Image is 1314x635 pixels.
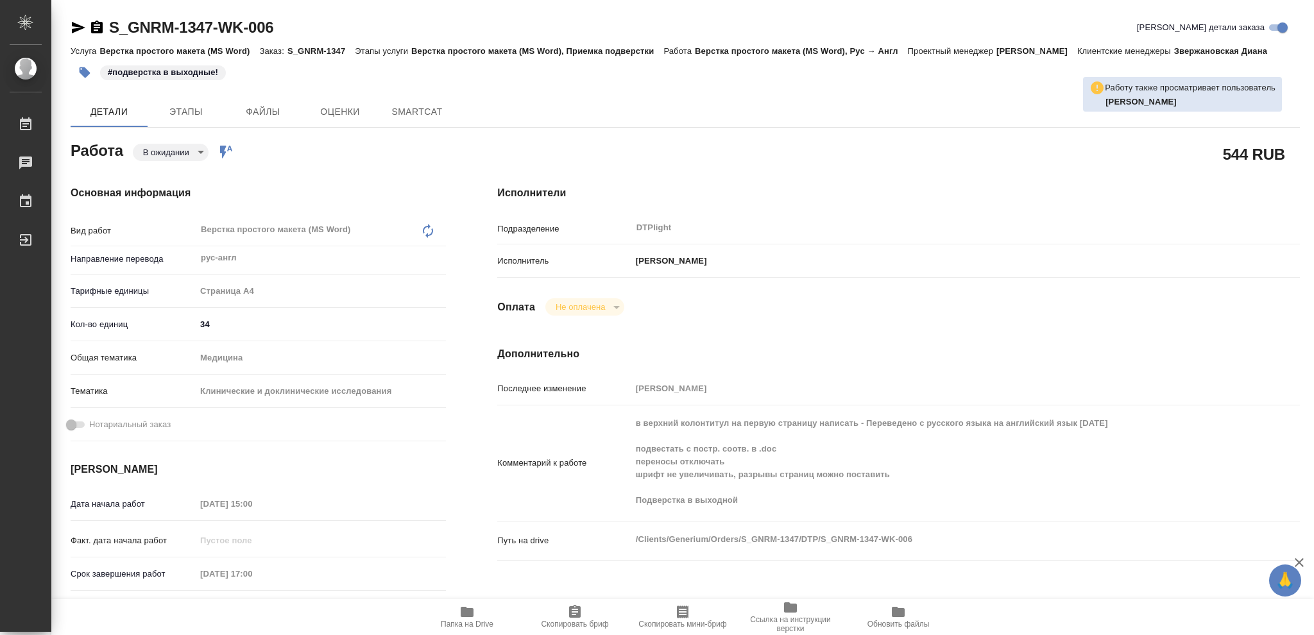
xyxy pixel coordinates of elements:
[196,280,446,302] div: Страница А4
[259,46,287,56] p: Заказ:
[638,620,726,629] span: Скопировать мини-бриф
[71,285,196,298] p: Тарифные единицы
[71,253,196,266] p: Направление перевода
[1105,81,1276,94] p: Работу также просматривает пользователь
[497,185,1300,201] h4: Исполнители
[497,534,631,547] p: Путь на drive
[867,620,930,629] span: Обновить файлы
[1223,143,1285,165] h2: 544 RUB
[441,620,493,629] span: Папка на Drive
[108,66,218,79] p: #подверстка в выходные!
[78,104,140,120] span: Детали
[287,46,355,56] p: S_GNRM-1347
[71,138,123,161] h2: Работа
[663,46,695,56] p: Работа
[109,19,273,36] a: S_GNRM-1347-WK-006
[844,599,952,635] button: Обновить файлы
[71,462,446,477] h4: [PERSON_NAME]
[737,599,844,635] button: Ссылка на инструкции верстки
[196,495,308,513] input: Пустое поле
[541,620,608,629] span: Скопировать бриф
[139,147,193,158] button: В ожидании
[1269,564,1301,597] button: 🙏
[1077,46,1174,56] p: Клиентские менеджеры
[196,347,446,369] div: Медицина
[386,104,448,120] span: SmartCat
[71,385,196,398] p: Тематика
[71,318,196,331] p: Кол-во единиц
[1137,21,1265,34] span: [PERSON_NAME] детали заказа
[629,599,737,635] button: Скопировать мини-бриф
[196,315,446,334] input: ✎ Введи что-нибудь
[497,382,631,395] p: Последнее изменение
[411,46,663,56] p: Верстка простого макета (MS Word), Приемка подверстки
[996,46,1077,56] p: [PERSON_NAME]
[497,223,631,235] p: Подразделение
[631,529,1233,550] textarea: /Clients/Generium/Orders/S_GNRM-1347/DTP/S_GNRM-1347-WK-006
[309,104,371,120] span: Оценки
[89,418,171,431] span: Нотариальный заказ
[413,599,521,635] button: Папка на Drive
[545,298,624,316] div: В ожидании
[99,46,259,56] p: Верстка простого макета (MS Word)
[631,412,1233,511] textarea: в верхний колонтитул на первую страницу написать - Переведено с русского языка на английский язык...
[521,599,629,635] button: Скопировать бриф
[355,46,411,56] p: Этапы услуги
[196,380,446,402] div: Клинические и доклинические исследования
[71,351,196,364] p: Общая тематика
[99,66,227,77] span: подверстка в выходные!
[71,498,196,511] p: Дата начала работ
[497,457,631,470] p: Комментарий к работе
[71,224,196,237] p: Вид работ
[71,58,99,87] button: Добавить тэг
[232,104,294,120] span: Файлы
[631,255,707,267] p: [PERSON_NAME]
[1174,46,1277,56] p: Звержановская Диана
[155,104,217,120] span: Этапы
[497,300,535,315] h4: Оплата
[497,255,631,267] p: Исполнитель
[631,379,1233,398] input: Пустое поле
[89,20,105,35] button: Скопировать ссылку
[1105,96,1276,108] p: Петрова Валерия
[71,20,86,35] button: Скопировать ссылку для ЯМессенджера
[196,531,308,550] input: Пустое поле
[908,46,996,56] p: Проектный менеджер
[71,534,196,547] p: Факт. дата начала работ
[744,615,837,633] span: Ссылка на инструкции верстки
[497,346,1300,362] h4: Дополнительно
[1274,567,1296,594] span: 🙏
[552,301,609,312] button: Не оплачена
[71,46,99,56] p: Услуга
[695,46,908,56] p: Верстка простого макета (MS Word), Рус → Англ
[71,185,446,201] h4: Основная информация
[196,564,308,583] input: Пустое поле
[133,144,209,161] div: В ожидании
[71,568,196,580] p: Срок завершения работ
